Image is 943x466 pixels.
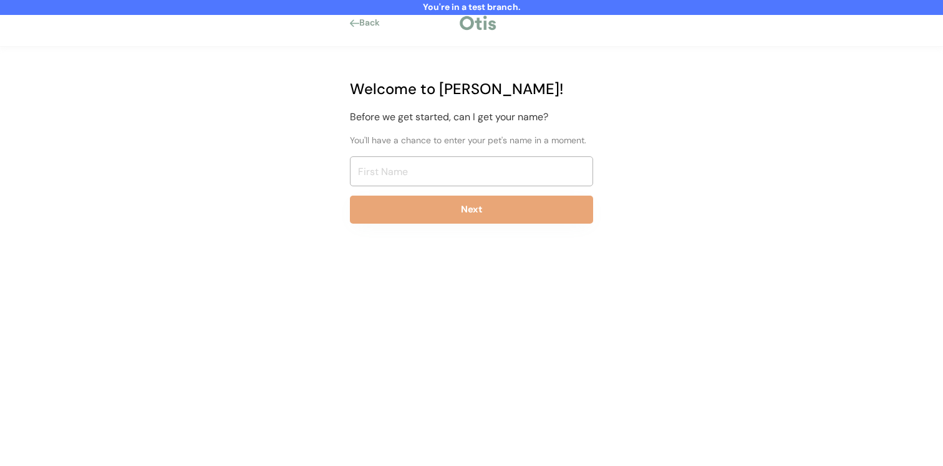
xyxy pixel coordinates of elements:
[350,134,593,147] div: You'll have a chance to enter your pet's name in a moment.
[350,78,593,100] div: Welcome to [PERSON_NAME]!
[359,17,387,29] div: Back
[350,196,593,224] button: Next
[350,110,593,125] div: Before we get started, can I get your name?
[350,156,593,186] input: First Name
